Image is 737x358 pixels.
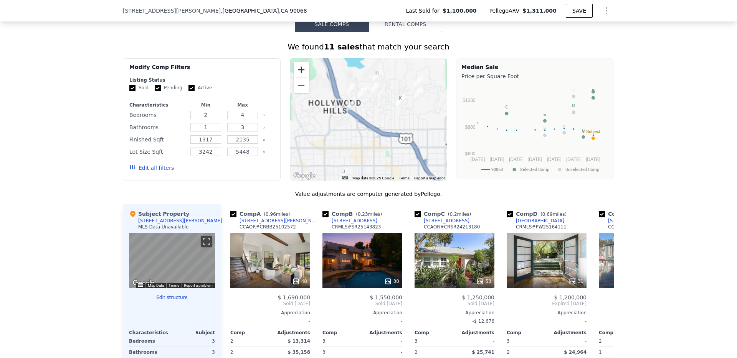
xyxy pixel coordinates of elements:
span: Expired [DATE] [507,301,587,307]
text: [DATE] [566,157,581,162]
a: Terms (opens in new tab) [169,283,179,287]
button: Edit all filters [129,164,174,172]
span: $ 1,690,000 [278,294,310,301]
button: Clear [263,151,266,154]
div: 2 [415,347,453,358]
button: Keyboard shortcuts [138,283,143,287]
span: 2 [599,338,602,344]
div: [STREET_ADDRESS][PERSON_NAME] [138,218,222,224]
span: $ 1,250,000 [462,294,494,301]
div: Max [226,102,259,108]
span: Sold [DATE] [230,301,310,307]
div: Modify Comp Filters [129,63,274,77]
text: I [573,103,574,108]
a: [STREET_ADDRESS] [415,218,469,224]
div: 2256 Bronson Hill Dr [414,87,423,100]
div: Comp B [322,210,385,218]
label: Sold [129,85,149,91]
div: Comp [230,330,270,336]
div: Appreciation [599,310,679,316]
div: 2236 San Marco Dr [347,82,355,95]
span: $ 13,314 [288,338,310,344]
span: $1,100,000 [443,7,477,15]
div: 1 [599,347,637,358]
span: 0.23 [358,212,368,217]
span: [STREET_ADDRESS][PERSON_NAME] [123,7,221,15]
span: 0.69 [542,212,553,217]
span: ( miles) [537,212,570,217]
div: 2174 Beachwood Ter [396,94,405,107]
div: 53 [476,278,491,285]
div: Subject [172,330,215,336]
div: [STREET_ADDRESS][PERSON_NAME] [240,218,319,224]
strong: 11 sales [324,42,360,51]
div: 2174 Beachwood [396,94,405,107]
a: Report a map error [414,176,445,180]
div: Bathrooms [129,347,170,358]
a: [STREET_ADDRESS] [322,218,377,224]
button: Map Data [148,283,164,288]
text: $600 [465,151,476,156]
div: 3 [322,347,361,358]
span: 0.2 [449,212,457,217]
span: $ 1,550,000 [370,294,402,301]
text: Unselected Comp [565,167,599,172]
div: 6438 Ivarene Ave [358,86,367,99]
div: Map [129,233,215,288]
div: 48 [292,278,307,285]
text: E [544,112,546,117]
div: 1322 N June St [339,168,348,181]
div: Adjustments [362,330,402,336]
input: Sold [129,85,136,91]
text: K [563,124,566,128]
div: Comp D [507,210,570,218]
div: Comp E [599,210,661,218]
text: [DATE] [528,157,542,162]
button: Clear [263,114,266,117]
span: $1,311,000 [522,8,557,14]
div: 2307 El Contento Dr [371,82,379,95]
a: Open this area in Google Maps (opens a new window) [131,278,156,288]
div: 31 [568,278,583,285]
div: Lot Size Sqft [129,146,186,157]
button: Edit structure [129,294,215,301]
span: -$ 12,676 [472,319,494,324]
a: Open this area in Google Maps (opens a new window) [292,171,317,181]
div: Bathrooms [129,122,186,133]
div: - [364,336,402,347]
img: Google [131,278,156,288]
div: Price per Square Foot [461,71,609,82]
div: 2413 Argosy Way [414,76,423,89]
text: D [572,103,575,108]
text: A [592,96,595,101]
button: Rental Comps [368,16,442,32]
text: J [573,87,575,92]
span: ( miles) [353,212,385,217]
div: 30 [384,278,399,285]
div: 2 [230,347,269,358]
span: 3 [322,338,326,344]
text: Selected Comp [520,167,549,172]
div: 3 [174,336,215,347]
div: - [456,336,494,347]
div: Comp A [230,210,293,218]
div: Comp [507,330,547,336]
span: 0.96 [266,212,276,217]
div: - [322,316,402,327]
text: $1000 [463,98,476,103]
text: F [592,89,595,93]
a: [STREET_ADDRESS][PERSON_NAME] [230,218,319,224]
div: Comp [599,330,639,336]
input: Pending [155,85,161,91]
div: [STREET_ADDRESS] [424,218,469,224]
button: Zoom out [294,78,309,93]
span: Last Sold for [406,7,443,15]
button: Toggle fullscreen view [201,236,212,247]
div: Comp C [415,210,474,218]
div: Value adjustments are computer generated by Pellego . [123,190,614,198]
span: 3 [415,338,418,344]
a: [GEOGRAPHIC_DATA] [507,218,564,224]
span: ( miles) [261,212,293,217]
text: C [505,105,508,109]
button: Zoom in [294,62,309,77]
